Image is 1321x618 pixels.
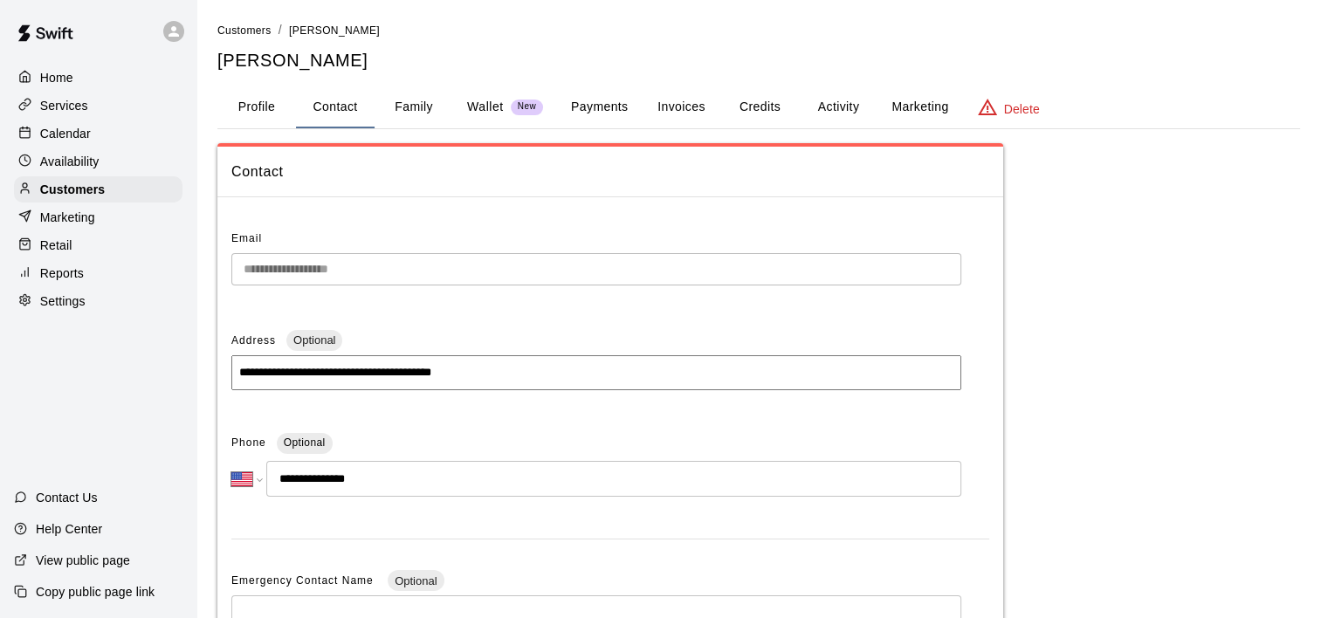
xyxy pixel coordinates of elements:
a: Services [14,93,182,119]
p: Customers [40,181,105,198]
span: [PERSON_NAME] [289,24,380,37]
a: Customers [14,176,182,203]
button: Profile [217,86,296,128]
nav: breadcrumb [217,21,1300,40]
a: Customers [217,23,272,37]
h5: [PERSON_NAME] [217,49,1300,72]
p: Copy public page link [36,583,155,601]
div: The email of an existing customer can only be changed by the customer themselves at https://book.... [231,253,961,285]
a: Settings [14,288,182,314]
p: Marketing [40,209,95,226]
span: Address [231,334,276,347]
p: Calendar [40,125,91,142]
span: Contact [231,161,989,183]
a: Reports [14,260,182,286]
button: Contact [296,86,375,128]
p: View public page [36,552,130,569]
span: Optional [388,574,444,587]
p: Wallet [467,98,504,116]
span: New [511,101,543,113]
span: Optional [284,436,326,449]
p: Home [40,69,73,86]
p: Retail [40,237,72,254]
li: / [279,21,282,39]
p: Help Center [36,520,102,538]
a: Calendar [14,120,182,147]
button: Marketing [877,86,962,128]
span: Customers [217,24,272,37]
p: Availability [40,153,100,170]
button: Family [375,86,453,128]
p: Services [40,97,88,114]
p: Settings [40,292,86,310]
span: Email [231,232,262,244]
button: Invoices [642,86,720,128]
span: Optional [286,333,342,347]
a: Availability [14,148,182,175]
span: Emergency Contact Name [231,574,377,587]
p: Contact Us [36,489,98,506]
button: Payments [557,86,642,128]
span: Phone [231,429,266,457]
button: Credits [720,86,799,128]
div: basic tabs example [217,86,1300,128]
p: Reports [40,264,84,282]
a: Retail [14,232,182,258]
a: Home [14,65,182,91]
a: Marketing [14,204,182,230]
p: Delete [1004,100,1040,118]
button: Activity [799,86,877,128]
